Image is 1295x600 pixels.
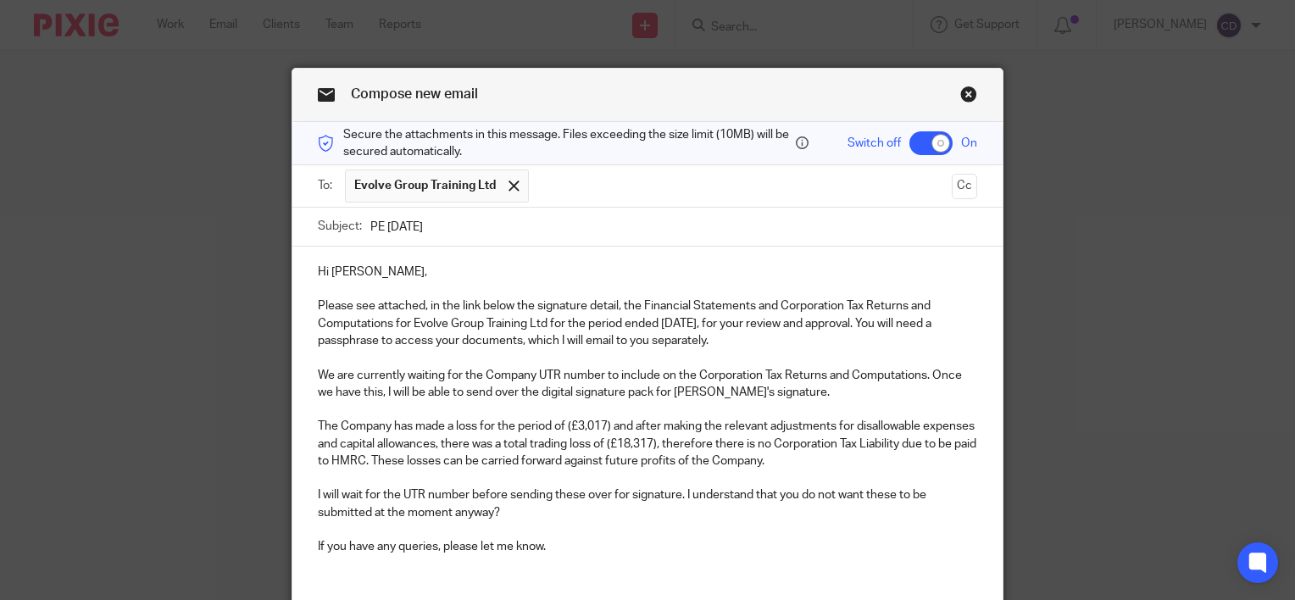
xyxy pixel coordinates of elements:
[318,538,977,555] p: If you have any queries, please let me know.
[318,418,977,469] p: The Company has made a loss for the period of (£3,017) and after making the relevant adjustments ...
[960,86,977,108] a: Close this dialog window
[961,135,977,152] span: On
[318,218,362,235] label: Subject:
[318,177,336,194] label: To:
[952,174,977,199] button: Cc
[848,135,901,152] span: Switch off
[354,177,496,194] span: Evolve Group Training Ltd
[343,126,792,161] span: Secure the attachments in this message. Files exceeding the size limit (10MB) will be secured aut...
[351,87,478,101] span: Compose new email
[318,264,977,281] p: Hi [PERSON_NAME],
[318,297,977,349] p: Please see attached, in the link below the signature detail, the Financial Statements and Corpora...
[318,367,977,402] p: We are currently waiting for the Company UTR number to include on the Corporation Tax Returns and...
[318,486,977,521] p: I will wait for the UTR number before sending these over for signature. I understand that you do ...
